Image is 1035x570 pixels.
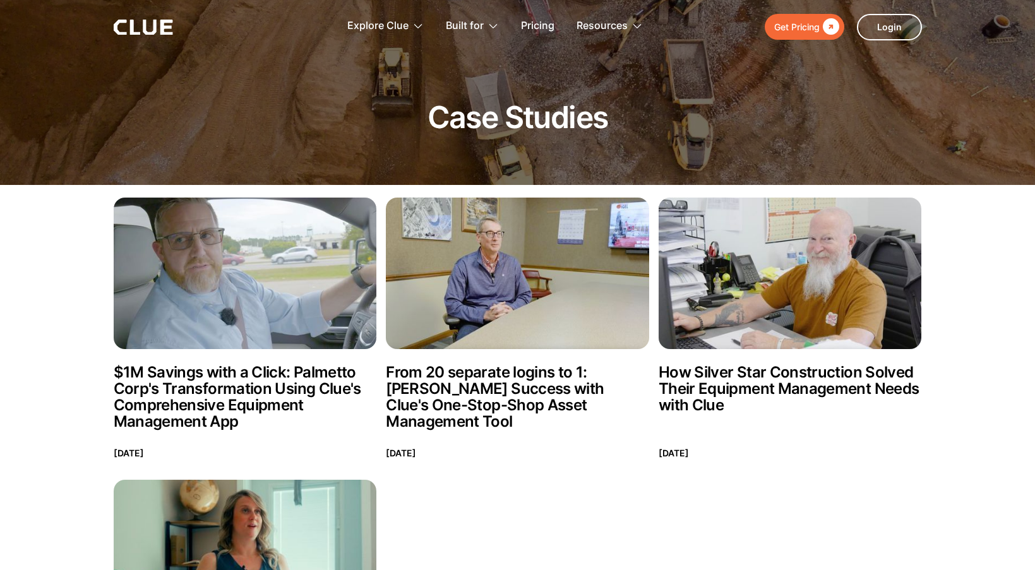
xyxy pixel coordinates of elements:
[114,198,377,461] a: $1M Savings with a Click: Palmetto Corp's Transformation Using Clue's Comprehensive Equipment Man...
[765,14,844,40] a: Get Pricing
[347,6,424,46] div: Explore Clue
[659,445,689,461] p: [DATE]
[857,14,922,40] a: Login
[347,6,409,46] div: Explore Clue
[820,19,839,35] div: 
[446,6,499,46] div: Built for
[386,198,649,461] a: From 20 separate logins to 1: Igel's Success with Clue's One-Stop-Shop Asset Management ToolFrom ...
[386,198,649,349] img: From 20 separate logins to 1: Igel's Success with Clue's One-Stop-Shop Asset Management Tool
[577,6,628,46] div: Resources
[521,6,554,46] a: Pricing
[577,6,643,46] div: Resources
[428,101,608,134] h1: Case Studies
[386,364,649,430] h2: From 20 separate logins to 1: [PERSON_NAME] Success with Clue's One-Stop-Shop Asset Management Tool
[114,364,377,430] h2: $1M Savings with a Click: Palmetto Corp's Transformation Using Clue's Comprehensive Equipment Man...
[386,445,416,461] p: [DATE]
[659,364,922,413] h2: How Silver Star Construction Solved Their Equipment Management Needs with Clue
[659,198,922,349] img: How Silver Star Construction Solved Their Equipment Management Needs with Clue
[446,6,484,46] div: Built for
[114,445,144,461] p: [DATE]
[774,19,820,35] div: Get Pricing
[114,198,377,349] img: $1M Savings with a Click: Palmetto Corp's Transformation Using Clue's Comprehensive Equipment Man...
[659,198,922,461] a: How Silver Star Construction Solved Their Equipment Management Needs with ClueHow Silver Star Con...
